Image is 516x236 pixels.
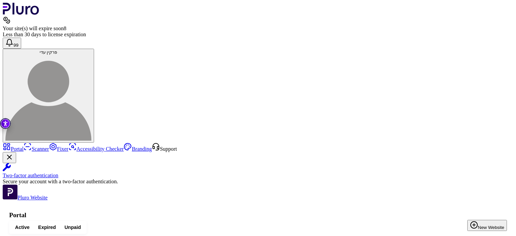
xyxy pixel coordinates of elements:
a: Logo [3,10,39,16]
span: 8 [63,26,66,31]
button: Open notifications, you have 390 new notifications [3,38,21,49]
h1: Portal [9,211,507,219]
a: Portal [3,146,24,152]
div: Secure your account with a two-factor authentication. [3,179,513,185]
a: Open Pluro Website [3,195,48,200]
img: פרקין עדי [5,55,91,141]
button: New Website [467,220,507,231]
a: Two-factor authentication [3,163,513,179]
span: פרקין עדי [40,50,57,55]
div: Two-factor authentication [3,173,513,179]
div: Your site(s) will expire soon [3,26,513,32]
button: Unpaid [60,223,85,232]
a: Accessibility Checker [69,146,124,152]
span: Active [15,224,30,231]
span: Expired [38,224,56,231]
button: Expired [34,223,60,232]
span: Unpaid [64,224,81,231]
a: Fixer [49,146,69,152]
aside: Sidebar menu [3,143,513,201]
button: Active [11,223,34,232]
a: Scanner [24,146,49,152]
a: Open Support screen [152,146,177,152]
button: Close Two-factor authentication notification [3,152,16,163]
span: 99 [13,43,18,48]
a: Branding [124,146,152,152]
button: פרקין עדיפרקין עדי [3,49,94,143]
div: Less than 30 days to license expiration [3,32,513,38]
